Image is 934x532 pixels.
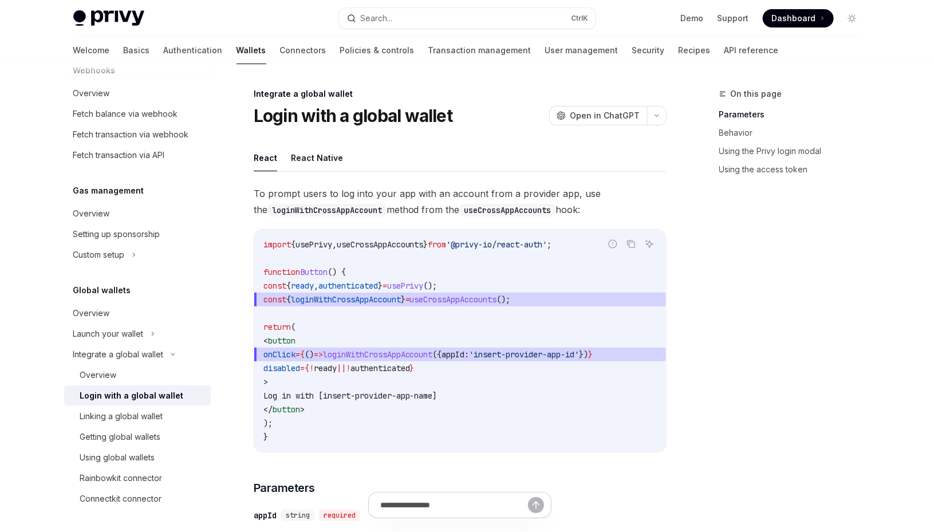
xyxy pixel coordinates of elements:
span: > [300,404,305,415]
span: loginWithCrossAppAccount [291,294,401,305]
h5: Global wallets [73,283,131,297]
span: To prompt users to log into your app with an account from a provider app, use the method from the... [254,186,667,218]
span: const [263,281,286,291]
a: Getting global wallets [64,427,211,447]
a: Linking a global wallet [64,406,211,427]
a: Welcome [73,37,110,64]
div: Search... [361,11,393,25]
span: useCrossAppAccounts [410,294,497,305]
span: button [273,404,300,415]
span: return [263,322,291,332]
span: Ctrl K [572,14,589,23]
div: Linking a global wallet [80,409,163,423]
div: Login with a global wallet [80,389,184,403]
a: Rainbowkit connector [64,468,211,488]
a: Recipes [679,37,711,64]
div: Connectkit connector [80,492,162,506]
span: onClick [263,349,295,360]
span: () { [328,267,346,277]
a: Authentication [164,37,223,64]
span: } [263,432,268,442]
span: { [300,349,305,360]
button: React [254,144,277,171]
div: Integrate a global wallet [73,348,164,361]
span: > [263,377,268,387]
div: Overview [80,368,117,382]
span: const [263,294,286,305]
span: Log in with [insert-provider-app-name] [263,391,438,401]
span: 'insert-provider-app-id' [470,349,580,360]
span: import [263,239,291,250]
span: ); [263,418,273,428]
span: </ [263,404,273,415]
span: } [401,294,405,305]
a: Login with a global wallet [64,385,211,406]
span: ( [291,322,295,332]
a: Overview [64,365,211,385]
span: button [268,336,295,346]
button: Report incorrect code [605,237,620,251]
a: Dashboard [763,9,834,27]
button: Ask AI [642,237,657,251]
span: } [410,363,415,373]
div: Integrate a global wallet [254,88,667,100]
a: Overview [64,203,211,224]
a: Setting up sponsorship [64,224,211,245]
span: { [291,239,295,250]
span: = [383,281,387,291]
button: Send message [528,497,544,513]
span: Open in ChatGPT [570,110,640,121]
span: } [424,239,428,250]
span: ready [291,281,314,291]
span: (); [424,281,438,291]
span: { [305,363,309,373]
span: usePrivy [387,281,424,291]
h1: Login with a global wallet [254,105,453,126]
div: Rainbowkit connector [80,471,163,485]
span: , [332,239,337,250]
a: User management [545,37,618,64]
code: loginWithCrossAppAccount [267,204,387,216]
a: Overview [64,303,211,324]
a: Connectors [280,37,326,64]
a: Fetch balance via webhook [64,104,211,124]
span: ! [309,363,314,373]
span: (); [497,294,511,305]
code: useCrossAppAccounts [460,204,556,216]
div: Overview [73,86,110,100]
span: from [428,239,447,250]
button: Toggle dark mode [843,9,861,27]
div: Custom setup [73,248,125,262]
div: Overview [73,306,110,320]
a: Security [632,37,665,64]
span: ; [547,239,552,250]
div: Getting global wallets [80,430,161,444]
span: authenticated [318,281,378,291]
span: { [286,281,291,291]
span: usePrivy [295,239,332,250]
span: Parameters [254,480,315,496]
span: }) [580,349,589,360]
span: () [305,349,314,360]
a: Fetch transaction via API [64,145,211,165]
a: Using the Privy login modal [719,142,870,160]
span: Dashboard [772,13,816,24]
div: Using global wallets [80,451,155,464]
img: light logo [73,10,144,26]
span: => [314,349,323,360]
span: ! [346,363,350,373]
div: Overview [73,207,110,220]
button: Search...CtrlK [339,8,596,29]
div: Fetch transaction via webhook [73,128,189,141]
div: Fetch transaction via API [73,148,165,162]
span: appId: [442,349,470,360]
a: Transaction management [428,37,531,64]
span: , [314,281,318,291]
a: Demo [681,13,704,24]
a: Fetch transaction via webhook [64,124,211,145]
span: disabled [263,363,300,373]
span: '@privy-io/react-auth' [447,239,547,250]
span: || [337,363,346,373]
a: Connectkit connector [64,488,211,509]
span: = [405,294,410,305]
